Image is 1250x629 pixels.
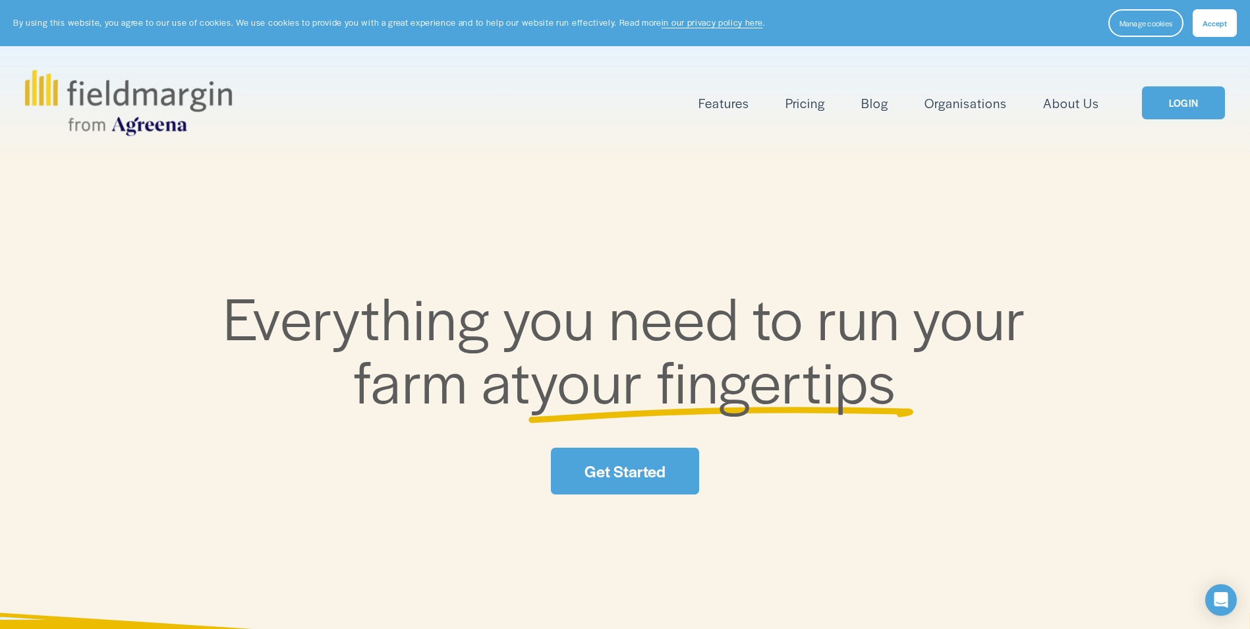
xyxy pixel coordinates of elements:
[13,16,765,29] p: By using this website, you agree to our use of cookies. We use cookies to provide you with a grea...
[530,338,896,421] span: your fingertips
[1043,92,1099,114] a: About Us
[25,70,232,136] img: fieldmargin.com
[861,92,888,114] a: Blog
[924,92,1007,114] a: Organisations
[785,92,825,114] a: Pricing
[698,94,749,113] span: Features
[698,92,749,114] a: folder dropdown
[223,275,1040,421] span: Everything you need to run your farm at
[1193,9,1237,37] button: Accept
[662,16,763,28] a: in our privacy policy here
[1203,18,1227,28] span: Accept
[1120,18,1172,28] span: Manage cookies
[551,448,698,494] a: Get Started
[1205,584,1237,616] div: Open Intercom Messenger
[1108,9,1183,37] button: Manage cookies
[1142,86,1225,120] a: LOGIN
